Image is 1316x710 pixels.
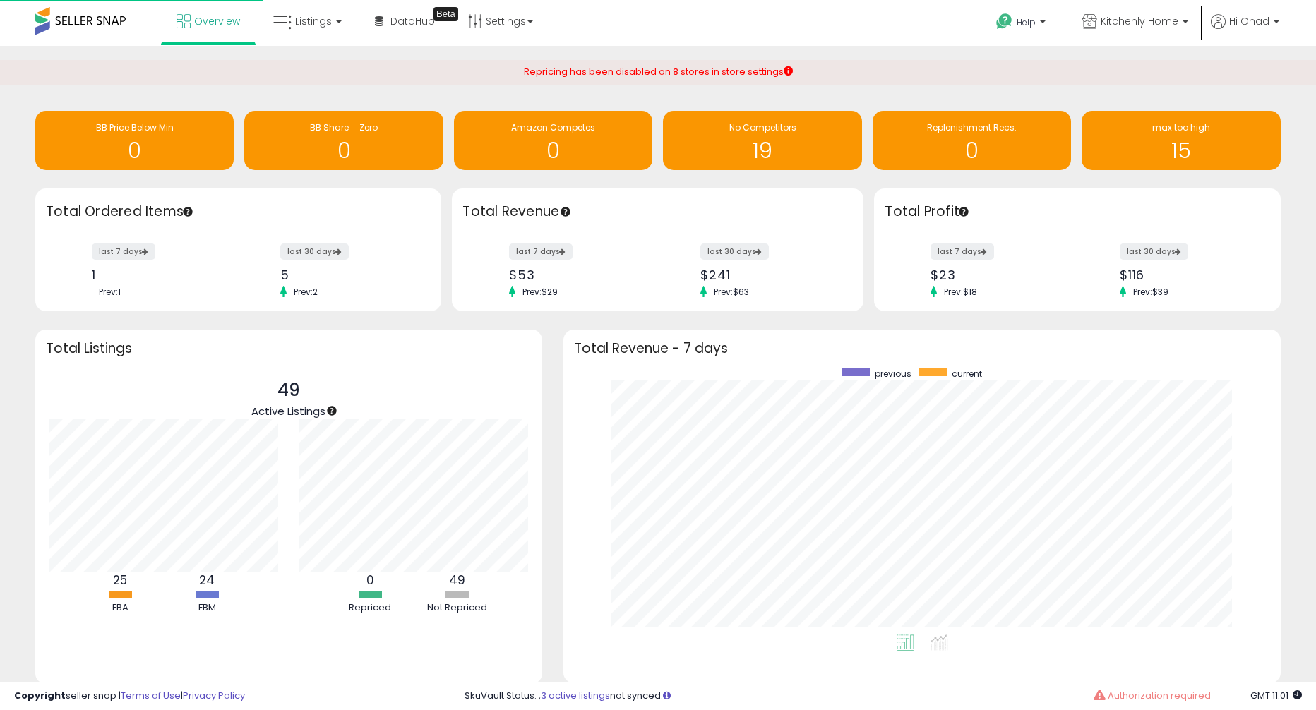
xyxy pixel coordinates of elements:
div: $116 [1120,267,1256,282]
div: Repricing has been disabled on 8 stores in store settings [524,66,793,79]
h3: Total Listings [46,343,532,354]
span: max too high [1152,121,1210,133]
span: Kitchenly Home [1101,14,1178,28]
label: last 30 days [700,243,769,260]
a: Replenishment Recs. 0 [873,111,1071,170]
h1: 0 [251,139,436,162]
a: Help [985,2,1060,46]
span: Prev: $29 [515,286,565,298]
span: Replenishment Recs. [927,121,1017,133]
a: Privacy Policy [183,689,245,702]
strong: Copyright [14,689,66,702]
a: Terms of Use [121,689,181,702]
div: Tooltip anchor [559,205,572,218]
label: last 30 days [280,243,349,260]
div: FBM [164,601,249,615]
a: max too high 15 [1082,111,1280,170]
div: FBA [78,601,162,615]
span: Prev: $39 [1126,286,1176,298]
a: BB Price Below Min 0 [35,111,234,170]
span: Hi Ohad [1229,14,1269,28]
span: Prev: 2 [287,286,325,298]
div: Repriced [328,601,412,615]
label: last 7 days [931,243,994,260]
span: Prev: 1 [92,286,128,298]
span: 2025-08-12 11:01 GMT [1250,689,1302,702]
label: last 30 days [1120,243,1188,260]
h1: 0 [880,139,1064,162]
span: DataHub [390,14,435,28]
span: Help [1017,16,1036,28]
span: Prev: $18 [937,286,984,298]
h1: 0 [42,139,227,162]
div: Tooltip anchor [957,205,970,218]
div: $241 [700,267,839,282]
div: $53 [509,267,647,282]
span: No Competitors [729,121,796,133]
span: Authorization required [1108,689,1211,702]
a: BB Share = Zero 0 [244,111,443,170]
span: Overview [194,14,240,28]
span: Listings [295,14,332,28]
span: Amazon Competes [511,121,595,133]
div: 5 [280,267,417,282]
a: 3 active listings [541,689,610,702]
b: 24 [199,572,215,589]
b: 0 [366,572,374,589]
label: last 7 days [509,243,573,260]
b: 49 [449,572,465,589]
a: Hi Ohad [1211,14,1279,46]
h3: Total Ordered Items [46,202,431,222]
div: seller snap | | [14,690,245,703]
span: BB Share = Zero [310,121,378,133]
h1: 15 [1089,139,1273,162]
h3: Total Profit [885,202,1269,222]
div: SkuVault Status: , not synced. [465,690,1302,703]
div: 1 [92,267,228,282]
div: Not Repriced [414,601,499,615]
b: 25 [113,572,127,589]
p: 49 [251,377,325,404]
h1: 0 [461,139,645,162]
i: Click here to read more about un-synced listings. [663,691,671,700]
div: Tooltip anchor [181,205,194,218]
a: No Competitors 19 [663,111,861,170]
span: Active Listings [251,404,325,419]
i: Get Help [995,13,1013,30]
span: BB Price Below Min [96,121,174,133]
h3: Total Revenue - 7 days [574,343,1271,354]
div: Tooltip anchor [325,404,338,417]
a: Amazon Competes 0 [454,111,652,170]
h1: 19 [670,139,854,162]
div: Tooltip anchor [433,7,458,21]
span: Prev: $63 [707,286,756,298]
span: current [952,368,982,380]
div: $23 [931,267,1067,282]
h3: Total Revenue [462,202,853,222]
span: previous [875,368,911,380]
label: last 7 days [92,243,155,260]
